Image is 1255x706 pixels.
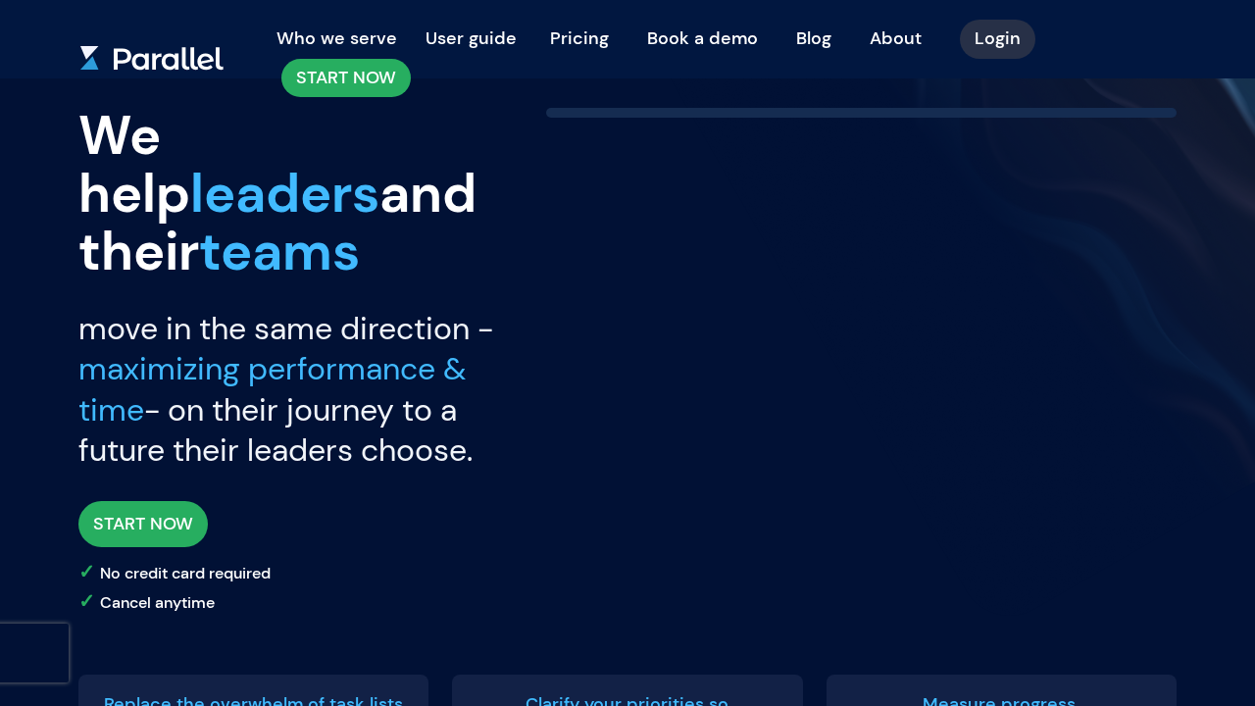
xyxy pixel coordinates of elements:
[78,559,95,584] span: ✓
[78,557,523,586] li: No credit card required
[535,17,624,60] a: Pricing
[281,59,411,98] a: START NOW
[199,217,360,286] span: teams
[78,501,208,547] a: START NOW
[416,20,527,59] button: User guide
[78,108,523,281] h1: We help and their
[960,20,1035,59] a: Login
[80,46,224,71] img: parallel.svg
[267,20,407,59] button: Who we serve
[190,159,379,228] span: leaders
[781,17,846,60] a: Blog
[632,17,773,60] a: Book a demo
[78,586,523,616] li: Cancel anytime
[78,588,95,614] span: ✓
[78,309,523,472] h5: move in the same direction - - on their journey to a future their leaders choose.
[78,348,466,430] span: maximizing performance & time
[855,17,936,60] a: About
